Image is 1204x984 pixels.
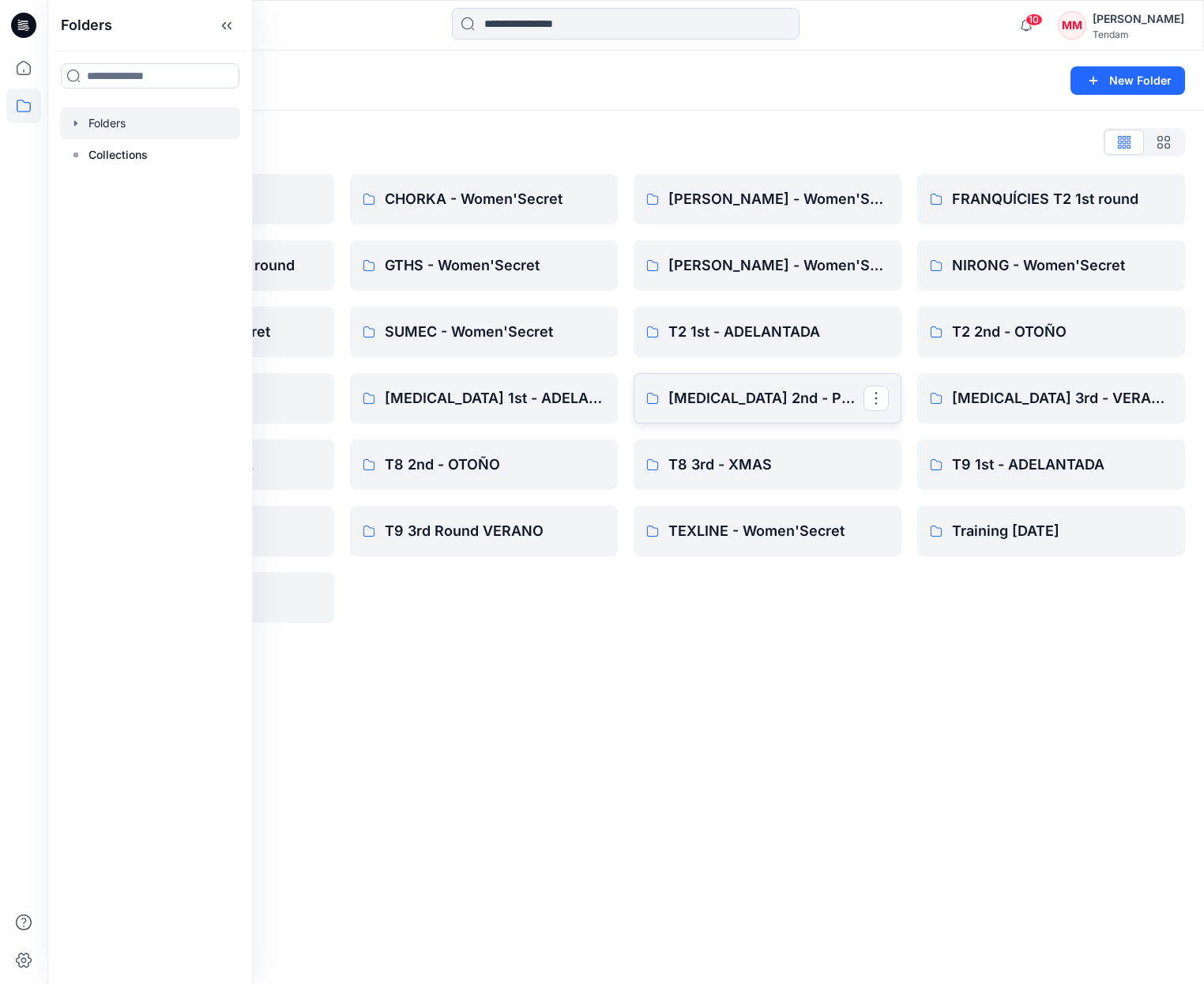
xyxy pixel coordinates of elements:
[668,254,889,277] p: [PERSON_NAME] - Women'Secret
[668,321,889,343] p: T2 1st - ADELANTADA
[917,373,1185,424] a: [MEDICAL_DATA] 3rd - VERANO
[350,307,618,357] a: SUMEC - Women'Secret
[668,188,889,210] p: [PERSON_NAME] - Women'Secret
[1070,66,1185,95] button: New Folder
[917,240,1185,291] a: NIRONG - Women'Secret
[385,454,605,476] p: T8 2nd - OTOÑO
[917,307,1185,357] a: T2 2nd - OTOÑO
[634,240,901,291] a: [PERSON_NAME] - Women'Secret
[385,321,605,343] p: SUMEC - Women'Secret
[350,174,618,224] a: CHORKA - Women'Secret
[952,321,1172,343] p: T2 2nd - OTOÑO
[952,454,1172,476] p: T9 1st - ADELANTADA
[350,439,618,490] a: T8 2nd - OTOÑO
[668,387,863,409] p: [MEDICAL_DATA] 2nd - PRIMAVERA
[1025,13,1043,26] span: 10
[350,240,618,291] a: GTHS - Women'Secret
[668,454,889,476] p: T8 3rd - XMAS
[1093,28,1184,40] div: Tendam
[952,254,1172,277] p: NIRONG - Women'Secret
[917,174,1185,224] a: FRANQUÍCIES T2 1st round
[634,439,901,490] a: T8 3rd - XMAS
[385,387,605,409] p: [MEDICAL_DATA] 1st - ADELANTADA
[88,145,148,164] p: Collections
[1093,9,1184,28] div: [PERSON_NAME]
[668,520,889,542] p: TEXLINE - Women'Secret
[952,188,1172,210] p: FRANQUÍCIES T2 1st round
[385,520,605,542] p: T9 3rd Round VERANO
[917,439,1185,490] a: T9 1st - ADELANTADA
[952,520,1172,542] p: Training [DATE]
[350,373,618,424] a: [MEDICAL_DATA] 1st - ADELANTADA
[634,506,901,556] a: TEXLINE - Women'Secret
[634,373,901,424] a: [MEDICAL_DATA] 2nd - PRIMAVERA
[385,254,605,277] p: GTHS - Women'Secret
[634,174,901,224] a: [PERSON_NAME] - Women'Secret
[634,307,901,357] a: T2 1st - ADELANTADA
[1058,11,1086,40] div: MM
[917,506,1185,556] a: Training [DATE]
[385,188,605,210] p: CHORKA - Women'Secret
[952,387,1172,409] p: [MEDICAL_DATA] 3rd - VERANO
[350,506,618,556] a: T9 3rd Round VERANO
